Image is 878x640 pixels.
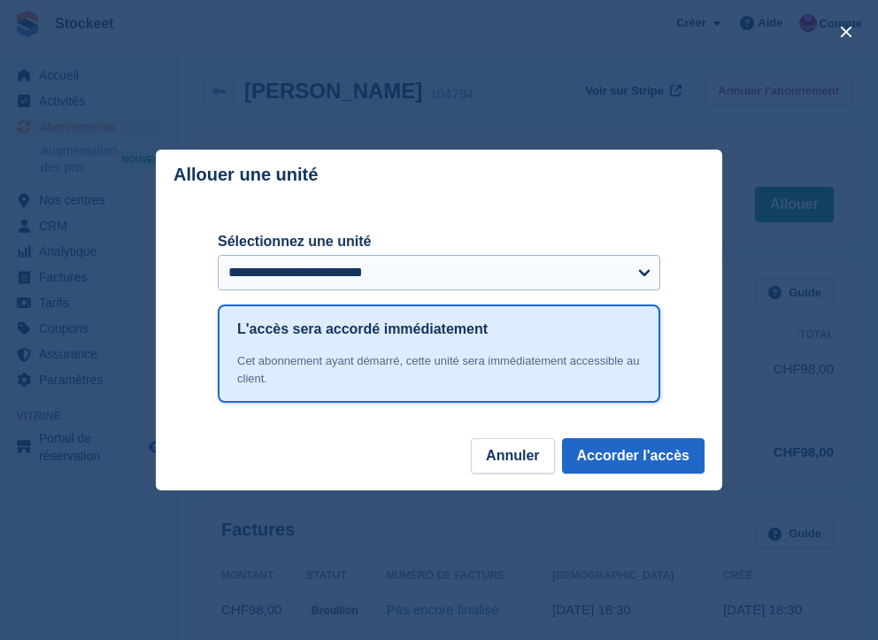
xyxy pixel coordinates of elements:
[832,18,860,46] button: close
[218,231,660,252] label: Sélectionnez une unité
[562,438,705,474] button: Accorder l'accès
[237,352,641,387] div: Cet abonnement ayant démarré, cette unité sera immédiatement accessible au client.
[237,319,488,340] h1: L'accès sera accordé immédiatement
[173,165,318,185] p: Allouer une unité
[471,438,554,474] button: Annuler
